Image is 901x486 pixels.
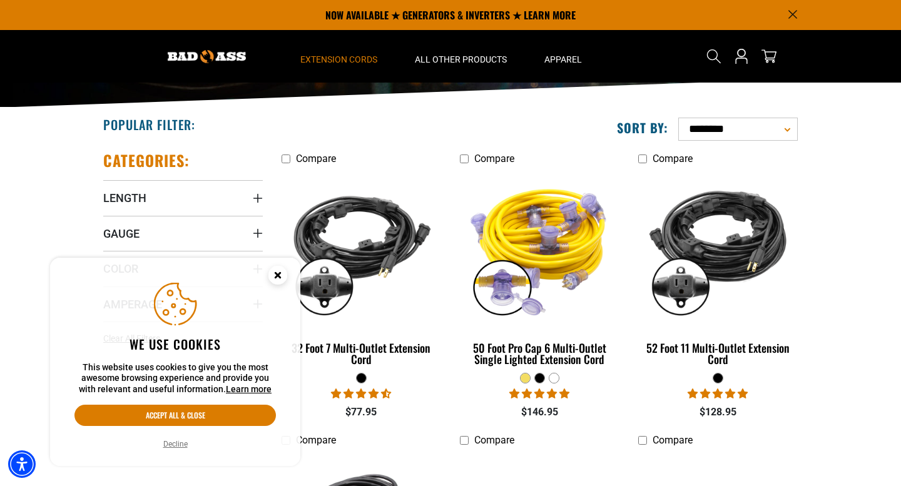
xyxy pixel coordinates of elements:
span: Gauge [103,226,140,241]
a: yellow 50 Foot Pro Cap 6 Multi-Outlet Single Lighted Extension Cord [460,171,619,372]
div: 52 Foot 11 Multi-Outlet Extension Cord [638,342,798,365]
span: Length [103,191,146,205]
summary: Apparel [526,30,601,83]
aside: Cookie Consent [50,258,300,467]
span: Compare [653,153,693,165]
h2: Categories: [103,151,190,170]
span: 4.80 stars [509,388,569,400]
span: 4.95 stars [688,388,748,400]
summary: Search [704,46,724,66]
img: Bad Ass Extension Cords [168,50,246,63]
a: black 32 Foot 7 Multi-Outlet Extension Cord [282,171,441,372]
p: This website uses cookies to give you the most awesome browsing experience and provide you with r... [74,362,276,395]
div: $77.95 [282,405,441,420]
div: $128.95 [638,405,798,420]
span: Compare [653,434,693,446]
div: 50 Foot Pro Cap 6 Multi-Outlet Single Lighted Extension Cord [460,342,619,365]
span: Compare [296,153,336,165]
button: Decline [160,438,191,450]
span: Compare [474,434,514,446]
a: black 52 Foot 11 Multi-Outlet Extension Cord [638,171,798,372]
summary: Gauge [103,216,263,251]
a: This website uses cookies to give you the most awesome browsing experience and provide you with r... [226,384,272,394]
a: cart [759,49,779,64]
a: Open this option [731,30,751,83]
span: 4.74 stars [331,388,391,400]
span: Apparel [544,54,582,65]
h2: We use cookies [74,336,276,352]
summary: Extension Cords [282,30,396,83]
img: yellow [461,177,618,321]
div: $146.95 [460,405,619,420]
span: Compare [474,153,514,165]
h2: Popular Filter: [103,116,195,133]
summary: Length [103,180,263,215]
img: black [639,177,797,321]
img: black [283,177,440,321]
span: Compare [296,434,336,446]
span: All Other Products [415,54,507,65]
summary: Color [103,251,263,286]
summary: All Other Products [396,30,526,83]
div: 32 Foot 7 Multi-Outlet Extension Cord [282,342,441,365]
button: Accept all & close [74,405,276,426]
span: Extension Cords [300,54,377,65]
div: Accessibility Menu [8,450,36,478]
button: Close this option [255,258,300,296]
label: Sort by: [617,119,668,136]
